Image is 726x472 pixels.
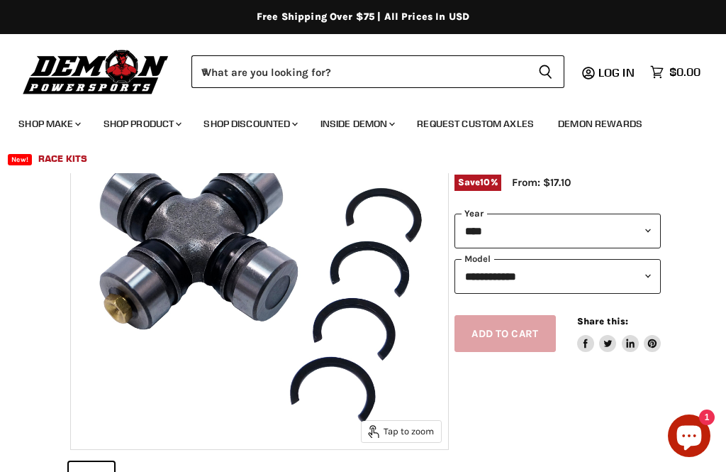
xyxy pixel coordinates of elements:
span: Tap to zoom [368,425,434,438]
form: Product [191,55,564,88]
inbox-online-store-chat: Shopify online store chat [664,415,715,461]
span: 10 [480,177,490,187]
a: Shop Make [8,109,89,138]
span: New! [8,154,32,165]
ul: Main menu [8,104,697,173]
a: Shop Product [93,109,191,138]
span: From: $17.10 [512,176,571,189]
button: Tap to zoom [362,421,441,442]
a: Demon Rewards [547,109,653,138]
select: year [454,214,661,248]
span: Share this: [577,316,628,326]
select: modal-name [454,259,661,294]
span: Save % [454,175,501,190]
img: Demon Powersports [18,46,174,97]
aside: Share this: [577,315,661,353]
a: $0.00 [643,62,708,82]
a: Shop Discounted [193,109,306,138]
button: Search [527,55,564,88]
a: Request Custom Axles [406,109,544,138]
span: Log in [598,65,635,79]
a: Log in [592,66,643,79]
a: Inside Demon [310,109,404,138]
a: Race Kits [28,144,98,173]
img: IMAGE [71,72,448,449]
span: $0.00 [669,65,700,79]
input: When autocomplete results are available use up and down arrows to review and enter to select [191,55,527,88]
